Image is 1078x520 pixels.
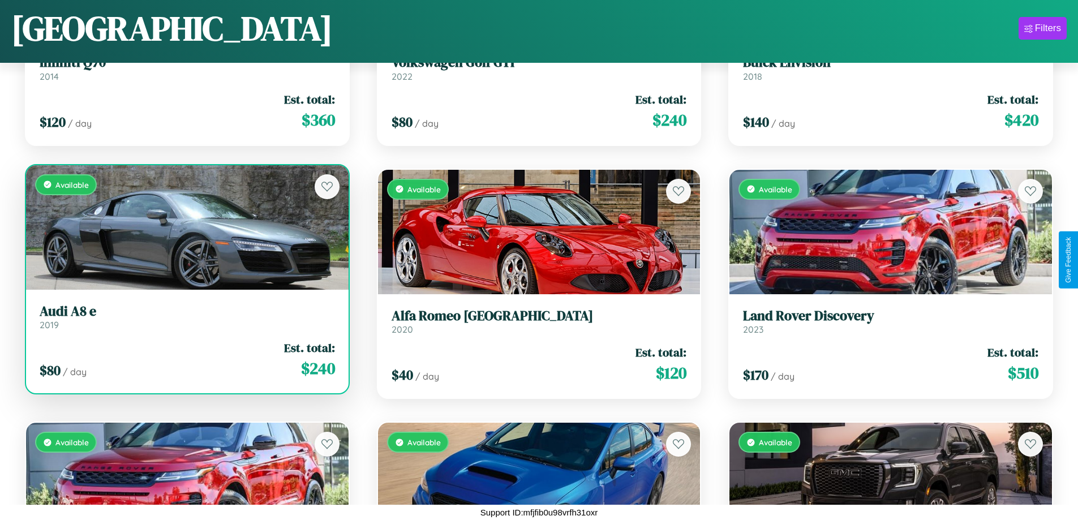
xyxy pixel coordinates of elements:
h1: [GEOGRAPHIC_DATA] [11,5,333,51]
span: Available [759,437,792,447]
span: Available [407,184,441,194]
span: Est. total: [635,344,686,360]
span: 2022 [392,71,413,82]
div: Give Feedback [1064,237,1072,283]
span: / day [771,118,795,129]
span: $ 170 [743,366,768,384]
span: Est. total: [284,91,335,108]
span: / day [415,118,439,129]
span: 2019 [40,319,59,330]
span: $ 140 [743,113,769,131]
span: $ 240 [652,109,686,131]
span: Available [55,180,89,190]
span: Available [55,437,89,447]
span: Available [759,184,792,194]
span: Est. total: [284,339,335,356]
h3: Alfa Romeo [GEOGRAPHIC_DATA] [392,308,687,324]
span: 2020 [392,324,413,335]
a: Volkswagen Golf GTI2022 [392,54,687,82]
span: $ 80 [392,113,413,131]
span: / day [771,371,794,382]
span: / day [415,371,439,382]
h3: Land Rover Discovery [743,308,1038,324]
a: Land Rover Discovery2023 [743,308,1038,336]
div: Filters [1035,23,1061,34]
span: / day [63,366,87,377]
span: Est. total: [987,91,1038,108]
button: Filters [1019,17,1067,40]
span: Est. total: [635,91,686,108]
span: $ 120 [40,113,66,131]
span: 2023 [743,324,763,335]
h3: Buick Envision [743,54,1038,71]
a: Infiniti Q702014 [40,54,335,82]
span: Est. total: [987,344,1038,360]
a: Buick Envision2018 [743,54,1038,82]
span: $ 420 [1004,109,1038,131]
span: / day [68,118,92,129]
span: $ 240 [301,357,335,380]
p: Support ID: mfjfib0u98vrfh31oxr [480,505,598,520]
span: $ 80 [40,361,61,380]
span: $ 360 [302,109,335,131]
span: 2018 [743,71,762,82]
span: Available [407,437,441,447]
span: $ 510 [1008,362,1038,384]
h3: Audi A8 e [40,303,335,320]
h3: Volkswagen Golf GTI [392,54,687,71]
a: Audi A8 e2019 [40,303,335,331]
h3: Infiniti Q70 [40,54,335,71]
a: Alfa Romeo [GEOGRAPHIC_DATA]2020 [392,308,687,336]
span: $ 40 [392,366,413,384]
span: $ 120 [656,362,686,384]
span: 2014 [40,71,59,82]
